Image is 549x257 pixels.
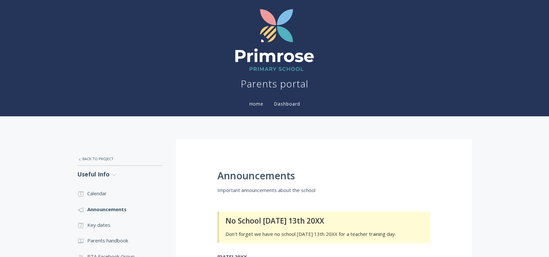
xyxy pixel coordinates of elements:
a: Useful Info [77,166,163,183]
h3: No School [DATE] 13th 20XX [226,217,422,225]
a: Home [248,101,265,107]
p: Don't forget we have no school [DATE] 13th 20XX for a teacher training day. [226,230,422,238]
h1: Announcements [217,170,430,181]
h1: Parents portal [241,77,308,90]
a: Announcements [77,201,163,217]
a: Back to Project [77,152,163,166]
a: Key dates [77,217,163,233]
a: Calendar [77,186,163,201]
a: Dashboard [273,101,301,107]
a: Parents handbook [77,233,163,248]
p: Important announcements about the school [217,186,430,194]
